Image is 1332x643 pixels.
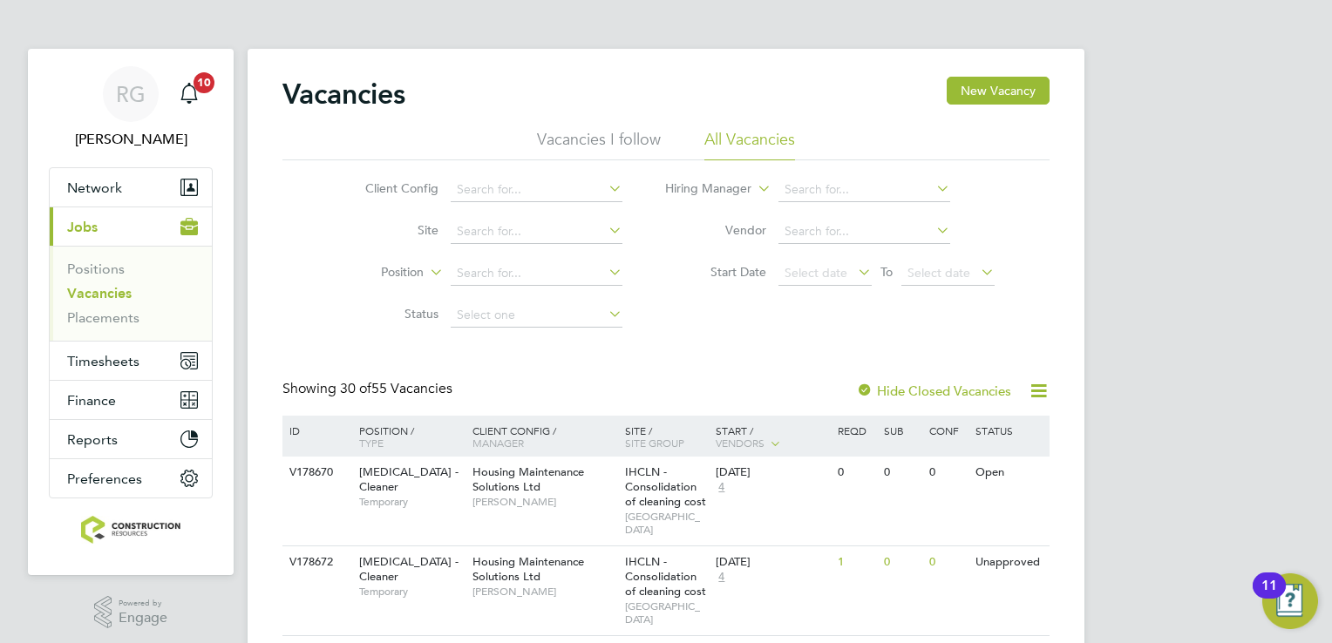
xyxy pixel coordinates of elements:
div: 0 [925,457,970,489]
span: [GEOGRAPHIC_DATA] [625,599,708,626]
span: 30 of [340,380,371,397]
input: Select one [451,303,622,328]
span: Reports [67,431,118,448]
div: Sub [880,416,925,445]
div: Conf [925,416,970,445]
label: Start Date [666,264,766,280]
a: Go to home page [49,516,213,544]
span: Select date [785,265,847,281]
button: Open Resource Center, 11 new notifications [1262,573,1318,629]
div: 0 [925,546,970,579]
label: Client Config [338,180,438,196]
span: Select date [907,265,970,281]
div: Showing [282,380,456,398]
div: 11 [1261,585,1277,608]
input: Search for... [778,178,950,202]
button: Reports [50,420,212,458]
div: Client Config / [468,416,621,457]
a: Positions [67,261,125,277]
li: Vacancies I follow [537,129,661,160]
span: [GEOGRAPHIC_DATA] [625,510,708,537]
div: 0 [880,546,925,579]
span: Rebecca Galbraigth [49,129,213,150]
div: Site / [621,416,712,457]
nav: Main navigation [28,49,234,575]
div: ID [285,416,346,445]
a: Placements [67,309,139,326]
a: RG[PERSON_NAME] [49,66,213,150]
a: 10 [172,66,207,122]
a: Powered byEngage [94,596,168,629]
button: Network [50,168,212,206]
div: 0 [833,457,879,489]
label: Status [338,306,438,321]
span: To [875,261,898,283]
button: Jobs [50,207,212,246]
div: Reqd [833,416,879,445]
label: Hide Closed Vacancies [856,382,1011,399]
span: Jobs [67,219,98,235]
div: V178670 [285,457,346,489]
label: Position [323,264,424,281]
button: Finance [50,381,212,419]
button: Preferences [50,459,212,497]
label: Hiring Manager [651,180,751,198]
span: Vendors [716,436,765,450]
div: [DATE] [716,465,829,480]
span: IHCLN - Consolidation of cleaning cost [625,554,706,599]
div: [DATE] [716,555,829,570]
span: 10 [194,72,214,93]
span: [PERSON_NAME] [472,585,616,599]
div: Jobs [50,246,212,341]
h2: Vacancies [282,77,405,112]
div: 1 [833,546,879,579]
span: RG [116,83,146,105]
label: Site [338,222,438,238]
input: Search for... [778,220,950,244]
span: Powered by [119,596,167,611]
span: 4 [716,480,727,495]
div: V178672 [285,546,346,579]
a: Vacancies [67,285,132,301]
span: Housing Maintenance Solutions Ltd [472,464,584,494]
span: Type [359,436,384,450]
span: Preferences [67,470,142,487]
li: All Vacancies [704,129,795,160]
span: [MEDICAL_DATA] - Cleaner [359,554,459,584]
button: New Vacancy [947,77,1050,105]
label: Vendor [666,222,766,238]
span: Housing Maintenance Solutions Ltd [472,554,584,584]
span: IHCLN - Consolidation of cleaning cost [625,464,706,509]
span: 4 [716,570,727,585]
div: Start / [711,416,833,459]
span: Temporary [359,585,464,599]
div: Status [971,416,1047,445]
div: Position / [346,416,468,457]
input: Search for... [451,178,622,202]
span: Manager [472,436,524,450]
span: Temporary [359,495,464,509]
img: construction-resources-logo-retina.png [81,516,181,544]
span: Engage [119,611,167,626]
span: [PERSON_NAME] [472,495,616,509]
span: 55 Vacancies [340,380,452,397]
div: 0 [880,457,925,489]
span: Timesheets [67,353,139,369]
span: [MEDICAL_DATA] - Cleaner [359,464,459,494]
span: Finance [67,392,116,409]
span: Network [67,179,122,196]
input: Search for... [451,261,622,286]
div: Unapproved [971,546,1047,579]
span: Site Group [625,436,684,450]
button: Timesheets [50,342,212,380]
div: Open [971,457,1047,489]
input: Search for... [451,220,622,244]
